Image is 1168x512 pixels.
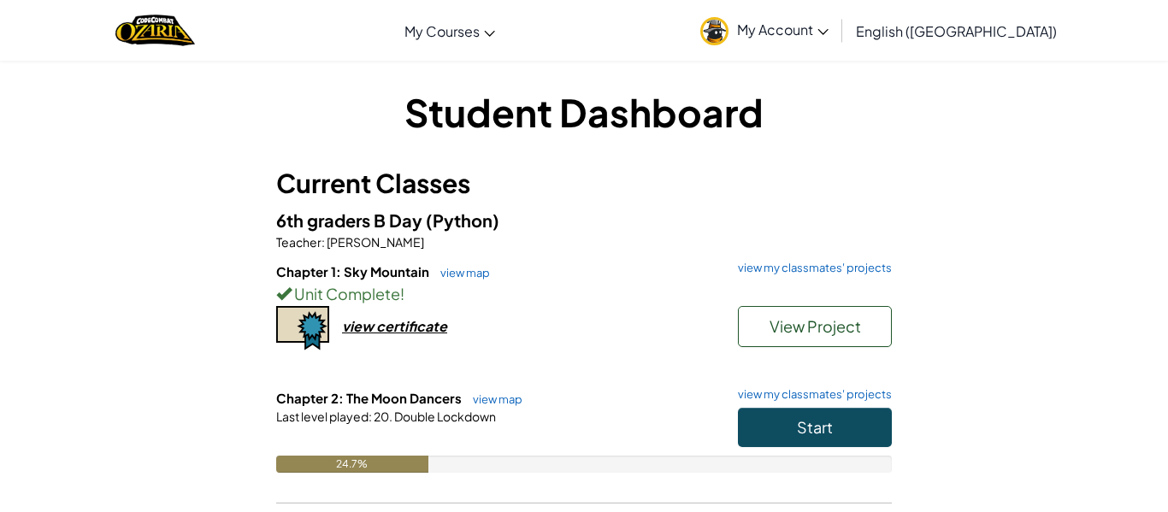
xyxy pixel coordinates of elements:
[847,8,1065,54] a: English ([GEOGRAPHIC_DATA])
[692,3,837,57] a: My Account
[396,8,504,54] a: My Courses
[797,417,833,437] span: Start
[700,17,729,45] img: avatar
[737,21,829,38] span: My Account
[404,22,480,40] span: My Courses
[276,164,892,203] h3: Current Classes
[276,390,464,406] span: Chapter 2: The Moon Dancers
[770,316,861,336] span: View Project
[115,13,195,48] img: Home
[400,284,404,303] span: !
[729,262,892,274] a: view my classmates' projects
[276,317,447,335] a: view certificate
[276,306,329,350] img: certificate-icon.png
[115,13,195,48] a: Ozaria by CodeCombat logo
[738,306,892,347] button: View Project
[729,389,892,400] a: view my classmates' projects
[856,22,1057,40] span: English ([GEOGRAPHIC_DATA])
[738,408,892,447] button: Start
[276,234,321,250] span: Teacher
[276,409,369,424] span: Last level played
[369,409,372,424] span: :
[276,456,428,473] div: 24.7%
[392,409,496,424] span: Double Lockdown
[276,209,426,231] span: 6th graders B Day
[464,392,522,406] a: view map
[426,209,499,231] span: (Python)
[372,409,392,424] span: 20.
[276,85,892,138] h1: Student Dashboard
[292,284,400,303] span: Unit Complete
[321,234,325,250] span: :
[325,234,424,250] span: [PERSON_NAME]
[432,266,490,280] a: view map
[342,317,447,335] div: view certificate
[276,263,432,280] span: Chapter 1: Sky Mountain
